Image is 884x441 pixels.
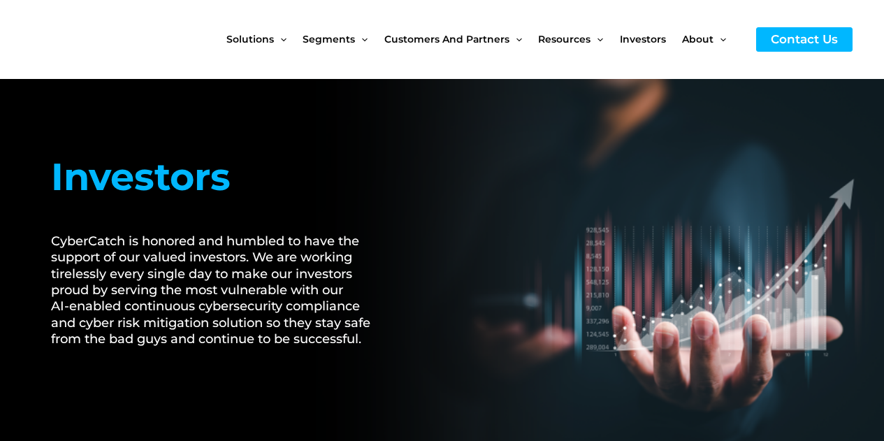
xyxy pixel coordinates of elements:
[756,27,853,52] a: Contact Us
[226,10,274,68] span: Solutions
[303,10,355,68] span: Segments
[620,10,682,68] a: Investors
[51,149,387,205] h1: Investors
[713,10,726,68] span: Menu Toggle
[682,10,713,68] span: About
[226,10,742,68] nav: Site Navigation: New Main Menu
[620,10,666,68] span: Investors
[384,10,509,68] span: Customers and Partners
[509,10,522,68] span: Menu Toggle
[538,10,590,68] span: Resources
[590,10,603,68] span: Menu Toggle
[24,10,192,68] img: CyberCatch
[355,10,368,68] span: Menu Toggle
[274,10,287,68] span: Menu Toggle
[51,233,387,348] h2: CyberCatch is honored and humbled to have the support of our valued investors. We are working tir...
